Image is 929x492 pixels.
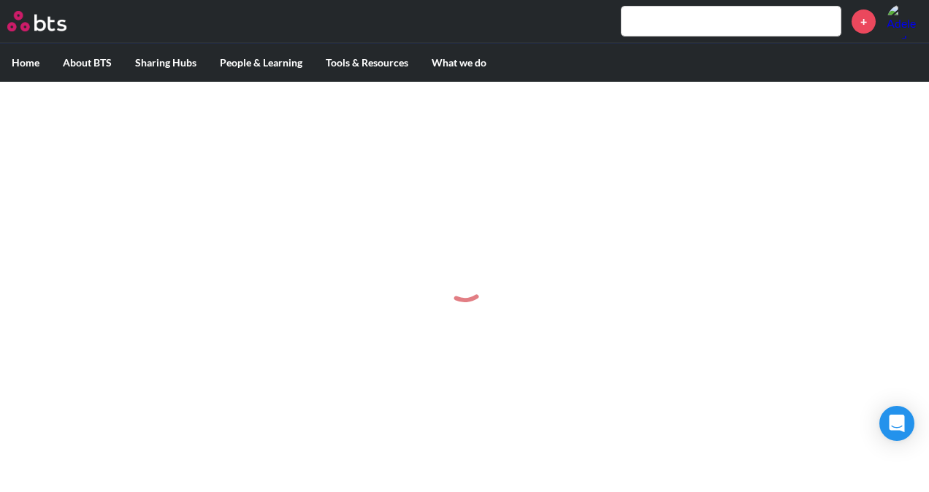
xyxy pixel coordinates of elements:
[123,44,208,82] label: Sharing Hubs
[887,4,922,39] a: Profile
[420,44,498,82] label: What we do
[887,4,922,39] img: Adele Rodante
[208,44,314,82] label: People & Learning
[852,9,876,34] a: +
[879,406,914,441] div: Open Intercom Messenger
[7,11,66,31] img: BTS Logo
[51,44,123,82] label: About BTS
[7,11,93,31] a: Go home
[314,44,420,82] label: Tools & Resources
